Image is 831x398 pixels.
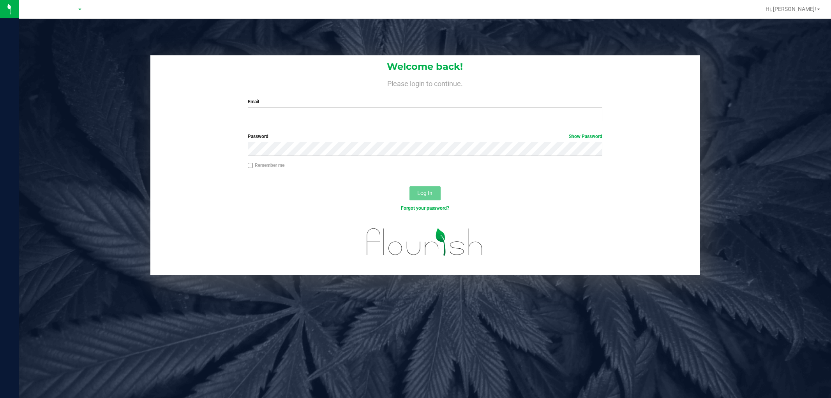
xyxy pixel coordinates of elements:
[417,190,432,196] span: Log In
[248,163,253,168] input: Remember me
[248,162,284,169] label: Remember me
[356,220,494,264] img: flourish_logo.svg
[401,205,449,211] a: Forgot your password?
[248,134,268,139] span: Password
[8,336,31,359] iframe: Resource center
[766,6,816,12] span: Hi, [PERSON_NAME]!
[569,134,602,139] a: Show Password
[150,62,700,72] h1: Welcome back!
[248,98,602,105] label: Email
[150,78,700,87] h4: Please login to continue.
[409,186,441,200] button: Log In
